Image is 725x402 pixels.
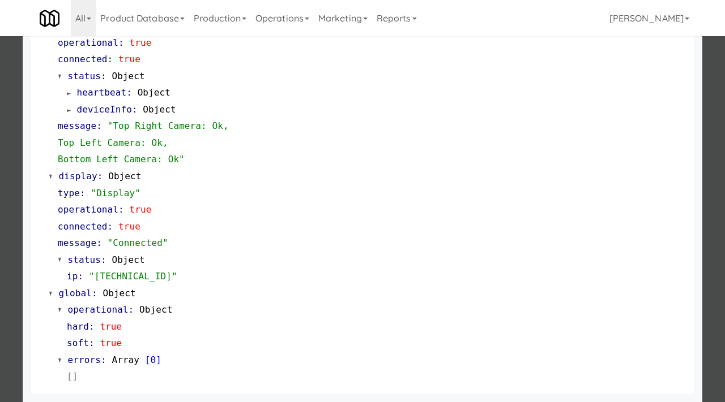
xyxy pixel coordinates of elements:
span: message [58,120,96,131]
span: "Top Right Camera: Ok, Top Left Camera: Ok, Bottom Left Camera: Ok" [58,120,229,165]
span: Array [112,355,139,365]
span: true [118,54,140,64]
span: : [108,221,113,232]
span: ] [156,355,161,365]
span: : [118,204,124,215]
span: "Connected" [108,237,168,248]
span: : [101,254,106,265]
span: true [130,37,152,48]
span: : [101,355,106,365]
span: : [96,237,102,248]
span: message [58,237,96,248]
span: : [78,271,83,282]
span: operational [58,37,118,48]
span: : [92,288,97,299]
span: "[TECHNICAL_ID]" [89,271,177,282]
span: Object [108,171,141,181]
span: : [129,304,134,315]
span: operational [68,304,129,315]
span: Object [139,304,172,315]
span: true [100,321,122,332]
span: Object [112,71,144,81]
span: [ [145,355,151,365]
span: "Display" [91,188,140,198]
span: operational [58,204,118,215]
span: deviceInfo [77,104,132,115]
span: true [100,338,122,348]
span: Object [112,254,144,265]
span: : [118,37,124,48]
span: : [132,104,138,115]
span: : [96,120,102,131]
span: status [68,254,101,265]
span: type [58,188,80,198]
span: display [59,171,97,181]
span: connected [58,221,108,232]
span: status [68,71,101,81]
span: : [97,171,103,181]
span: heartbeat [77,87,127,98]
span: Object [143,104,176,115]
span: Object [138,87,170,98]
span: : [101,71,106,81]
span: errors [68,355,101,365]
span: connected [58,54,108,64]
span: Object [103,288,135,299]
span: : [108,54,113,64]
span: : [89,338,95,348]
span: hard [67,321,89,332]
span: soft [67,338,89,348]
span: : [89,321,95,332]
span: true [130,204,152,215]
span: 0 [151,355,156,365]
span: true [118,221,140,232]
img: Micromart [40,8,59,28]
span: global [59,288,92,299]
span: : [80,188,86,198]
span: : [126,87,132,98]
span: ip [67,271,78,282]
